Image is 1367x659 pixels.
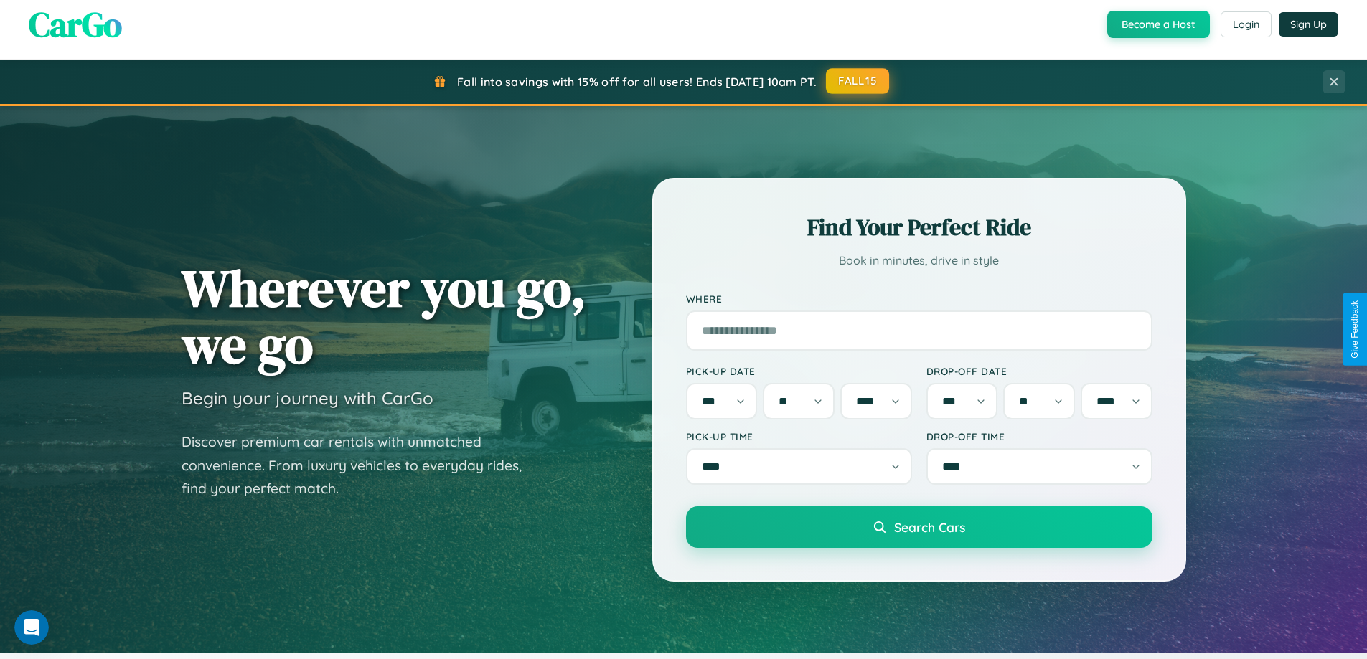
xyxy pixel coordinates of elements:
h3: Begin your journey with CarGo [182,387,433,409]
span: CarGo [29,1,122,48]
p: Discover premium car rentals with unmatched convenience. From luxury vehicles to everyday rides, ... [182,430,540,501]
label: Drop-off Time [926,430,1152,442]
button: FALL15 [826,68,889,94]
p: Book in minutes, drive in style [686,250,1152,271]
h2: Find Your Perfect Ride [686,212,1152,243]
label: Pick-up Time [686,430,912,442]
label: Where [686,293,1152,305]
iframe: Intercom live chat [14,610,49,645]
button: Sign Up [1279,12,1338,37]
label: Pick-up Date [686,365,912,377]
div: Give Feedback [1350,300,1360,359]
button: Search Cars [686,506,1152,548]
h1: Wherever you go, we go [182,260,586,373]
span: Search Cars [894,519,965,535]
button: Login [1221,11,1272,37]
label: Drop-off Date [926,365,1152,377]
button: Become a Host [1107,11,1210,38]
span: Fall into savings with 15% off for all users! Ends [DATE] 10am PT. [457,75,817,89]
